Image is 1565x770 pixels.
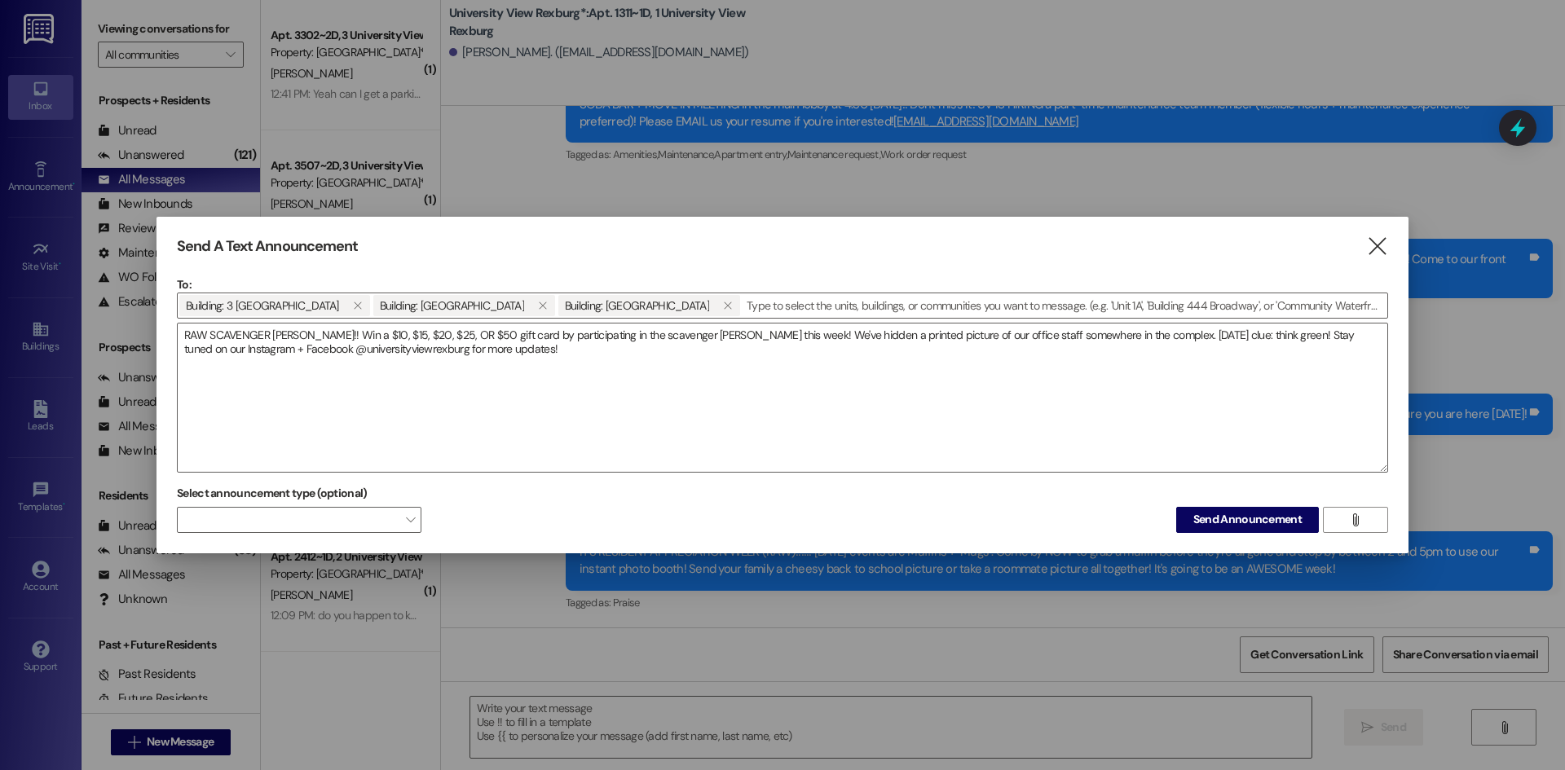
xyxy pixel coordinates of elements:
[186,295,339,316] span: Building: 3 University View Rexburg
[716,295,740,316] button: Building: 1 University View Rexburg
[346,295,370,316] button: Building: 3 University View Rexburg
[380,295,524,316] span: Building: 2 University View Rexburg
[177,276,1388,293] p: To:
[531,295,555,316] button: Building: 2 University View Rexburg
[177,323,1388,473] div: RAW SCAVENGER [PERSON_NAME]!! Win a $10, $15, $20, $25, OR $50 gift card by participating in the ...
[1176,507,1319,533] button: Send Announcement
[1349,513,1361,526] i: 
[742,293,1387,318] input: Type to select the units, buildings, or communities you want to message. (e.g. 'Unit 1A', 'Buildi...
[723,299,732,312] i: 
[1366,238,1388,255] i: 
[565,295,709,316] span: Building: 1 University View Rexburg
[1193,511,1302,528] span: Send Announcement
[177,237,358,256] h3: Send A Text Announcement
[178,323,1387,472] textarea: RAW SCAVENGER [PERSON_NAME]!! Win a $10, $15, $20, $25, OR $50 gift card by participating in the ...
[538,299,547,312] i: 
[353,299,362,312] i: 
[177,481,368,506] label: Select announcement type (optional)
